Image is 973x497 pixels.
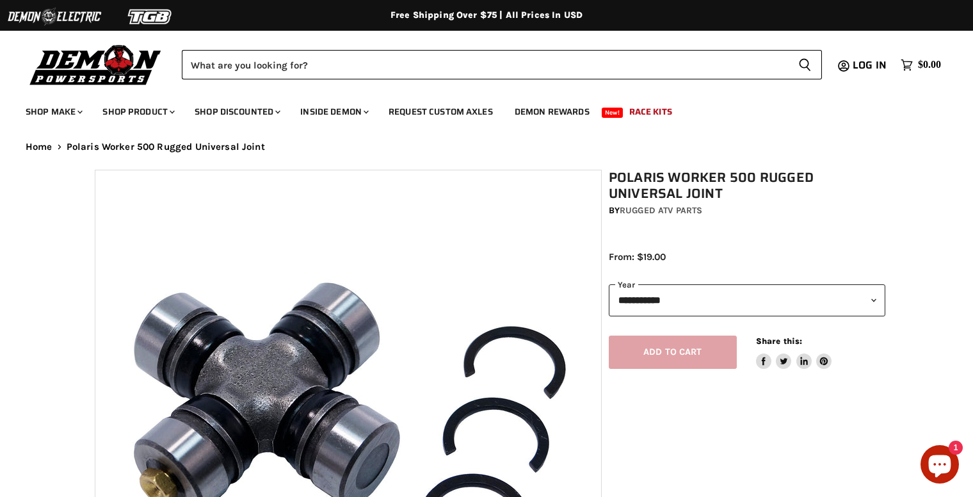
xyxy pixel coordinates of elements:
a: Race Kits [620,99,682,125]
a: Request Custom Axles [379,99,503,125]
span: From: $19.00 [609,251,666,263]
img: Demon Electric Logo 2 [6,4,102,29]
a: Rugged ATV Parts [620,205,702,216]
inbox-online-store-chat: Shopify online store chat [917,445,963,487]
select: year [609,284,885,316]
a: Home [26,142,52,152]
span: Log in [853,57,887,73]
a: Shop Discounted [185,99,288,125]
ul: Main menu [16,94,938,125]
span: New! [602,108,623,118]
a: Log in [847,60,894,71]
a: Shop Make [16,99,90,125]
img: Demon Powersports [26,42,166,87]
form: Product [182,50,822,79]
span: $0.00 [918,59,941,71]
span: Share this: [756,336,802,346]
span: Polaris Worker 500 Rugged Universal Joint [67,142,265,152]
a: Shop Product [93,99,182,125]
a: Demon Rewards [505,99,599,125]
button: Search [788,50,822,79]
input: Search [182,50,788,79]
a: $0.00 [894,56,947,74]
aside: Share this: [756,336,832,370]
a: Inside Demon [291,99,376,125]
h1: Polaris Worker 500 Rugged Universal Joint [609,170,885,202]
div: by [609,204,885,218]
img: TGB Logo 2 [102,4,198,29]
